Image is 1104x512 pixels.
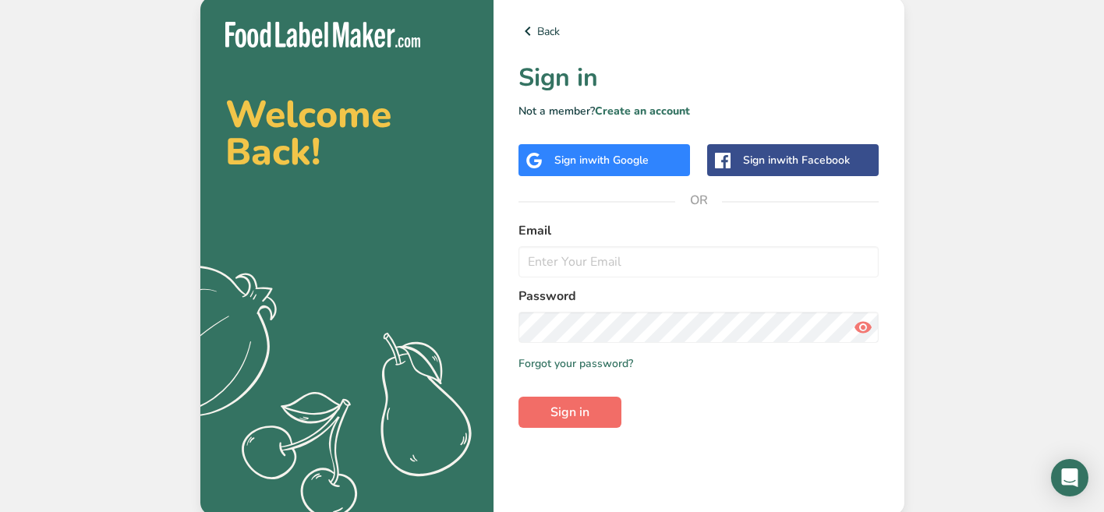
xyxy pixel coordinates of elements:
p: Not a member? [518,103,879,119]
label: Email [518,221,879,240]
span: with Facebook [777,153,850,168]
a: Create an account [595,104,690,118]
label: Password [518,287,879,305]
h2: Welcome Back! [225,96,469,171]
h1: Sign in [518,59,879,97]
div: Sign in [743,152,850,168]
span: Sign in [550,403,589,422]
div: Open Intercom Messenger [1051,459,1088,496]
img: Food Label Maker [225,22,420,48]
button: Sign in [518,397,621,428]
a: Back [518,22,879,41]
span: OR [675,177,722,224]
span: with Google [588,153,649,168]
a: Forgot your password? [518,355,633,372]
input: Enter Your Email [518,246,879,277]
div: Sign in [554,152,649,168]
